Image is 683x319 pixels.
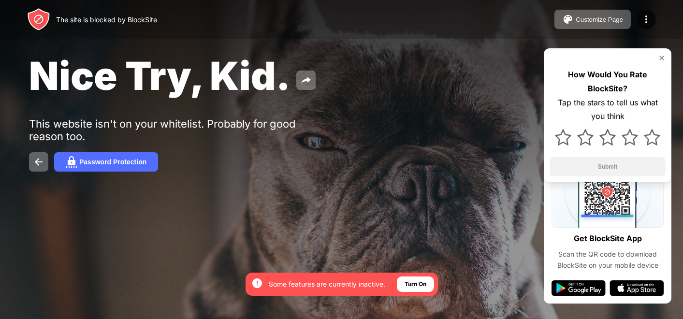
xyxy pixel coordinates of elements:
img: google-play.svg [552,280,606,296]
button: Submit [550,157,666,176]
div: Password Protection [79,158,146,166]
img: star.svg [599,129,616,145]
img: back.svg [33,156,44,168]
div: Tap the stars to tell us what you think [550,96,666,124]
img: star.svg [577,129,594,145]
div: Scan the QR code to download BlockSite on your mobile device [552,249,664,271]
div: Turn On [405,279,426,289]
div: The site is blocked by BlockSite [56,15,157,24]
div: Get BlockSite App [574,232,642,246]
div: How Would You Rate BlockSite? [550,68,666,96]
img: error-circle-white.svg [251,277,263,289]
img: pallet.svg [562,14,574,25]
div: Some features are currently inactive. [269,279,385,289]
img: star.svg [622,129,638,145]
button: Customize Page [554,10,631,29]
div: This website isn't on your whitelist. Probably for good reason too. [29,117,328,143]
img: rate-us-close.svg [658,54,666,62]
img: app-store.svg [610,280,664,296]
img: password.svg [66,156,77,168]
button: Password Protection [54,152,158,172]
img: star.svg [555,129,571,145]
img: header-logo.svg [27,8,50,31]
div: Customize Page [576,16,623,23]
img: star.svg [644,129,660,145]
img: share.svg [300,74,312,86]
img: menu-icon.svg [640,14,652,25]
span: Nice Try, Kid. [29,52,291,99]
